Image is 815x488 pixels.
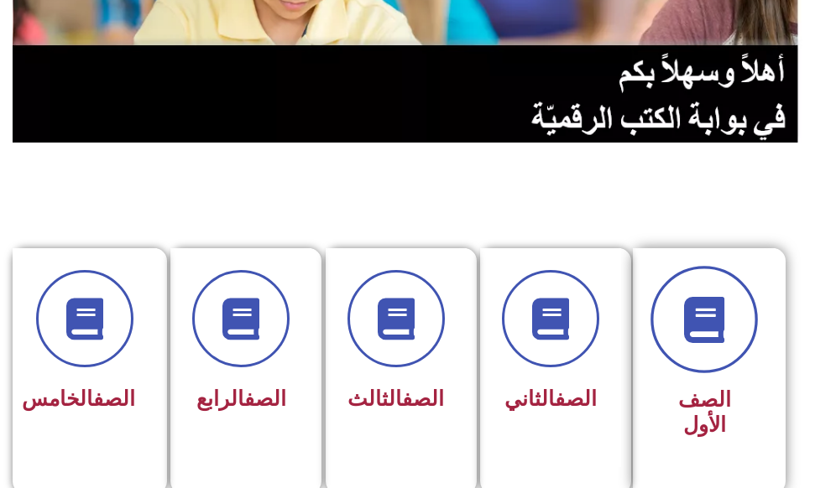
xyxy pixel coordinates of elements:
[93,387,135,411] a: الصف
[196,387,286,411] span: الرابع
[402,387,444,411] a: الصف
[347,387,444,411] span: الثالث
[22,387,135,411] span: الخامس
[555,387,597,411] a: الصف
[504,387,597,411] span: الثاني
[244,387,286,411] a: الصف
[678,387,731,437] span: الصف الأول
